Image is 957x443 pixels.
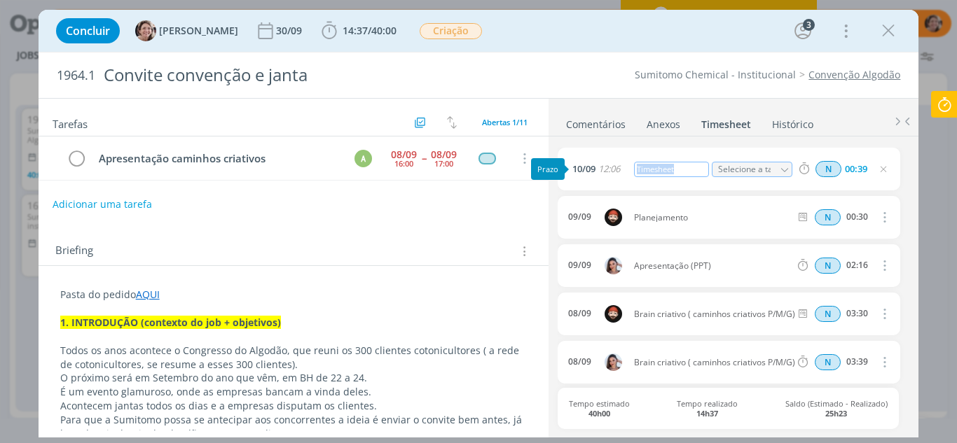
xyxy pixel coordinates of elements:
[792,20,814,42] button: 3
[60,385,528,399] p: É um evento glamuroso, onde as empresas bancam a vinda deles.
[60,344,528,372] p: Todos os anos acontece o Congresso do Algodão, que reuni os 300 clientes cotonicultores ( a rede ...
[815,354,841,370] span: N
[39,10,919,437] div: dialog
[159,26,238,36] span: [PERSON_NAME]
[276,26,305,36] div: 30/09
[588,408,610,419] b: 40h00
[318,20,400,42] button: 14:37/40:00
[568,260,591,270] div: 09/09
[431,150,457,160] div: 08/09
[419,22,483,40] button: Criação
[628,310,796,318] span: Brain criativo ( caminhos criativos P/M/G)
[605,257,622,274] img: N
[825,408,847,419] b: 25h23
[568,357,591,367] div: 08/09
[394,160,413,167] div: 16:00
[352,148,373,169] button: A
[846,212,868,222] div: 00:30
[815,209,841,225] span: N
[634,162,710,177] div: Timesheet
[371,24,397,37] span: 40:00
[605,353,622,371] img: N
[815,306,841,322] span: N
[135,20,156,41] img: A
[568,309,591,318] div: 08/09
[846,357,868,367] div: 03:39
[628,213,796,222] span: Planejamento
[815,354,841,370] div: Horas normais
[368,24,371,37] span: /
[635,68,796,81] a: Sumitomo Chemical - Institucional
[56,18,120,43] button: Concluir
[52,192,153,217] button: Adicionar uma tarefa
[420,23,482,39] span: Criação
[60,316,281,329] strong: 1. INTRODUÇÃO (contexto do job + objetivos)
[677,399,738,417] span: Tempo realizado
[628,262,796,270] span: Apresentação (PPT)
[53,114,88,131] span: Tarefas
[343,24,368,37] span: 14:37
[771,111,814,132] a: Histórico
[93,150,342,167] div: Apresentação caminhos criativos
[701,111,752,132] a: Timesheet
[60,413,528,441] p: Para que a Sumitomo possa se antecipar aos concorrentes a ideia é enviar o convite bem antes, já ...
[565,111,626,132] a: Comentários
[598,164,620,174] span: 12:06
[846,309,868,318] div: 03:30
[391,150,417,160] div: 08/09
[60,371,528,385] p: O próximo será em Setembro do ano que vêm, em BH de 22 a 24.
[66,25,110,36] span: Concluir
[531,158,565,180] div: Prazo
[815,161,841,177] div: Horas normais
[434,160,453,167] div: 17:00
[422,153,426,163] span: --
[135,20,238,41] button: A[PERSON_NAME]
[815,161,841,177] span: N
[696,408,718,419] b: 14h37
[605,305,622,323] img: W
[803,19,815,31] div: 3
[482,117,528,127] span: Abertas 1/11
[55,242,93,260] span: Briefing
[60,399,528,413] p: Acontecem jantas todos os dias e a empresas disputam os clientes.
[815,258,841,274] div: Horas normais
[57,68,95,83] span: 1964.1
[815,209,841,225] div: Horas normais
[785,399,888,417] span: Saldo (Estimado - Realizado)
[815,306,841,322] div: Horas normais
[98,58,543,92] div: Convite convenção e janta
[628,358,796,367] span: Brain criativo ( caminhos criativos P/M/G)
[815,258,841,274] span: N
[808,68,900,81] a: Convenção Algodão
[136,288,160,301] a: AQUI
[60,288,528,302] p: Pasta do pedido
[569,399,630,417] span: Tempo estimado
[647,118,680,132] div: Anexos
[605,209,622,226] img: W
[354,150,372,167] div: A
[568,212,591,222] div: 09/09
[447,116,457,129] img: arrow-down-up.svg
[846,260,868,270] div: 02:16
[572,164,595,174] span: 10/09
